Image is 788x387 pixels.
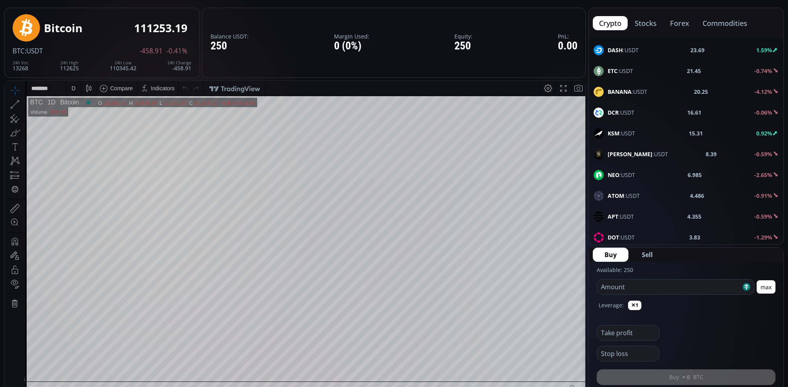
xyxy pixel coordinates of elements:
div: 111253.19 [134,22,187,34]
div: D [67,4,71,11]
b: DASH [608,46,623,54]
label: Margin Used: [334,33,369,39]
span: :USDT [608,233,635,241]
span: -458.91 [140,47,163,55]
b: 21.45 [687,67,701,75]
b: ETC [608,67,617,75]
div: 1d [89,316,95,323]
div: Bitcoin [44,22,82,34]
span: 00:22:29 (UTC) [492,316,530,323]
span: :USDT [608,212,634,221]
span: :USDT [25,46,43,55]
div: 112625 [60,60,79,71]
div: 111535.09 [128,19,152,25]
button: forex [664,16,695,30]
div: 3m [51,316,58,323]
div: 24h Vol. [13,60,29,65]
div: O [93,19,98,25]
label: Leverage: [599,301,624,309]
div: Hide Drawings Toolbar [18,294,22,304]
div: 102.98 [45,28,61,34]
button: commodities [696,16,754,30]
b: 3.83 [689,233,700,241]
div: 13268 [13,60,29,71]
b: 20.25 [694,88,708,96]
div: Go to [105,312,118,327]
b: 8.39 [706,150,717,158]
div: -458.91 [167,60,191,71]
div: H [124,19,128,25]
span: :USDT [608,192,640,200]
label: Equity: [454,33,472,39]
button: max [757,280,775,294]
div: C [185,19,189,25]
b: -1.29% [754,234,772,241]
div: 0.00 [558,40,577,52]
div: BTC [25,18,38,25]
label: Available: 250 [597,266,633,274]
b: -2.65% [754,171,772,179]
div: L [155,19,158,25]
div: Indicators [146,4,170,11]
b: DOT [608,234,619,241]
div: 110345.42 [110,60,136,71]
span: BTC [13,46,25,55]
div: auto [566,316,577,323]
b: -0.06% [754,109,772,116]
div: 111211.67 [158,19,182,25]
b: ATOM [608,192,624,199]
div: 1y [40,316,45,323]
label: PnL: [558,33,577,39]
div: Volume [25,28,42,34]
span: Sell [642,250,653,259]
span: :USDT [608,46,639,54]
b: -0.59% [754,213,772,220]
b: -4.12% [754,88,772,95]
b: 16.61 [687,108,701,117]
button: 00:22:29 (UTC) [489,312,532,327]
div: 111262.01 [98,19,122,25]
span: :USDT [608,129,635,137]
div: Toggle Auto Scale [564,312,580,327]
b: 23.69 [690,46,704,54]
b: 4.355 [687,212,701,221]
div: 5d [77,316,84,323]
div: −8.80 (−0.01%) [215,19,250,25]
button: stocks [628,16,663,30]
span: Buy [605,250,617,259]
span: :USDT [608,150,668,158]
b: BANANA [608,88,632,95]
b: 1.59% [756,46,772,54]
b: 6.985 [688,171,702,179]
b: [PERSON_NAME] [608,150,652,158]
span: :USDT [608,88,647,96]
div: 250 [211,40,249,52]
span: :USDT [608,171,635,179]
div: 111253.21 [189,19,212,25]
div: Toggle Percentage [540,312,551,327]
b: DCR [608,109,619,116]
button: ✕1 [628,301,641,310]
div: 1m [64,316,71,323]
b: 0.92% [756,130,772,137]
div: 0 (0%) [334,40,369,52]
b: 15.31 [689,129,703,137]
span: -0.41% [167,47,187,55]
b: NEO [608,171,619,179]
button: Buy [593,248,628,262]
div: Toggle Log Scale [551,312,564,327]
b: KSM [608,130,619,137]
div: 24h Change [167,60,191,65]
div: Bitcoin [51,18,74,25]
b: APT [608,213,618,220]
b: 4.486 [690,192,704,200]
div: 24h High [60,60,79,65]
span: :USDT [608,67,633,75]
div:  [7,105,13,112]
div: 250 [454,40,472,52]
b: -0.74% [754,67,772,75]
label: Balance USDT: [211,33,249,39]
div: log [554,316,561,323]
div: Compare [105,4,128,11]
div: Market open [80,18,87,25]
